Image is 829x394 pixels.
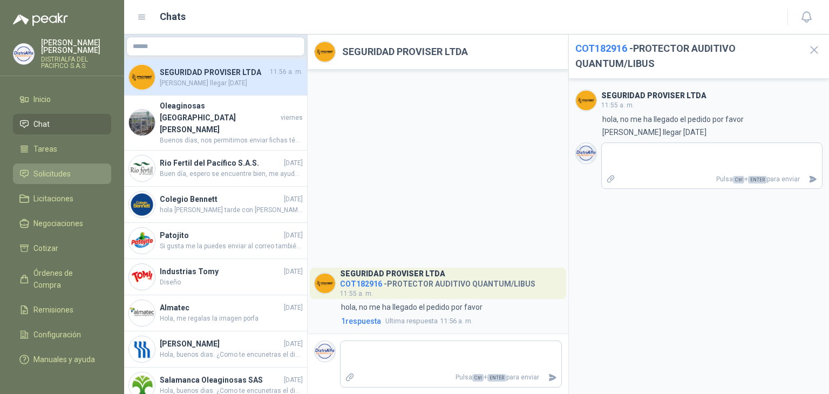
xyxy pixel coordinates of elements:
span: Remisiones [33,304,73,316]
p: Pulsa + para enviar [359,368,543,387]
a: Company LogoIndustrias Tomy[DATE]Diseño [124,259,307,295]
span: Ctrl [733,176,744,184]
img: Company Logo [576,143,596,164]
img: Company Logo [129,228,155,254]
a: Company LogoAlmatec[DATE]Hola, me regalas la imagen porfa [124,295,307,331]
a: Órdenes de Compra [13,263,111,295]
a: Licitaciones [13,188,111,209]
span: Buen día, espero se encuentre bien, me ayuda por favor con la foto de la referencia cotizada [160,169,303,179]
span: COT182916 [340,280,382,288]
img: Company Logo [315,273,335,294]
h4: Rio Fertil del Pacífico S.A.S. [160,157,282,169]
a: Configuración [13,324,111,345]
a: Remisiones [13,300,111,320]
span: [DATE] [284,267,303,277]
h4: Almatec [160,302,282,314]
span: ENTER [487,374,506,382]
h4: Salamanca Oleaginosas SAS [160,374,282,386]
span: [DATE] [284,339,303,349]
span: COT182916 [575,43,627,54]
img: Company Logo [129,110,155,135]
span: [DATE] [284,303,303,313]
span: Hola, me regalas la imagen porfa [160,314,303,324]
span: Solicitudes [33,168,71,180]
span: Si gusta me la puedes enviar al correo también o a mi whatsapp [160,241,303,252]
span: Tareas [33,143,57,155]
span: Hola, buenos dias. ¿Como te encunetras el dia [PERSON_NAME][DATE]? Mi nombre es [PERSON_NAME], es... [160,350,303,360]
span: Licitaciones [33,193,73,205]
label: Adjuntar archivos [341,368,359,387]
span: [DATE] [284,158,303,168]
p: DISTRIALFA DEL PACIFICO S.A.S. [41,56,111,69]
span: Negociaciones [33,218,83,229]
span: Ultima respuesta [385,316,438,327]
span: viernes [281,113,303,123]
img: Company Logo [129,264,155,290]
h1: Chats [160,9,186,24]
img: Company Logo [129,336,155,362]
a: Company LogoSEGURIDAD PROVISER LTDA11:56 a. m.[PERSON_NAME] llegar [DATE] [124,59,307,96]
h2: SEGURIDAD PROVISER LTDA [342,44,468,59]
a: Solicitudes [13,164,111,184]
span: Chat [33,118,50,130]
p: Pulsa + para enviar [620,170,804,189]
span: 11:55 a. m. [340,290,373,297]
span: Configuración [33,329,81,341]
h4: Colegio Bennett [160,193,282,205]
a: Company LogoOleaginosas [GEOGRAPHIC_DATA][PERSON_NAME]viernesBuenos días, nos permitimos enviar f... [124,96,307,151]
a: Cotizar [13,238,111,259]
p: [PERSON_NAME] [PERSON_NAME] [41,39,111,54]
p: hola, no me ha llegado el pedido por favor [602,113,744,125]
h3: SEGURIDAD PROVISER LTDA [601,93,706,99]
span: 1 respuesta [341,315,381,327]
span: 11:55 a. m. [601,101,634,109]
a: Company Logo[PERSON_NAME][DATE]Hola, buenos dias. ¿Como te encunetras el dia [PERSON_NAME][DATE]?... [124,331,307,368]
p: hola, no me ha llegado el pedido por favor [341,301,483,313]
a: Chat [13,114,111,134]
span: Inicio [33,93,51,105]
button: Enviar [804,170,822,189]
span: Manuales y ayuda [33,354,95,365]
h2: - PROTECTOR AUDITIVO QUANTUM/LIBUS [575,41,799,72]
span: [DATE] [284,375,303,385]
img: Company Logo [315,341,335,362]
span: Buenos días, nos permitimos enviar fichas técnicas de los elemento cotizados. [160,135,303,146]
span: Cotizar [33,242,58,254]
span: [PERSON_NAME] llegar [DATE] [160,78,303,89]
a: Inicio [13,89,111,110]
span: Ctrl [472,374,484,382]
img: Company Logo [129,64,155,90]
h4: SEGURIDAD PROVISER LTDA [160,66,268,78]
h4: - PROTECTOR AUDITIVO QUANTUM/LIBUS [340,277,535,287]
span: Diseño [160,277,303,288]
span: [DATE] [284,194,303,205]
a: Negociaciones [13,213,111,234]
span: ENTER [748,176,767,184]
span: 11:56 a. m. [270,67,303,77]
button: Enviar [543,368,561,387]
img: Logo peakr [13,13,68,26]
a: 1respuestaUltima respuesta11:56 a. m. [339,315,562,327]
span: Órdenes de Compra [33,267,101,291]
a: Company LogoPatojito[DATE]Si gusta me la puedes enviar al correo también o a mi whatsapp [124,223,307,259]
span: hola [PERSON_NAME] tarde con [PERSON_NAME] [160,205,303,215]
a: Company LogoRio Fertil del Pacífico S.A.S.[DATE]Buen día, espero se encuentre bien, me ayuda por ... [124,151,307,187]
img: Company Logo [129,155,155,181]
img: Company Logo [129,300,155,326]
img: Company Logo [315,42,335,62]
a: Company LogoColegio Bennett[DATE]hola [PERSON_NAME] tarde con [PERSON_NAME] [124,187,307,223]
img: Company Logo [13,44,34,64]
label: Adjuntar archivos [602,170,620,189]
p: [PERSON_NAME] llegar [DATE] [602,126,706,138]
h4: Patojito [160,229,282,241]
h4: [PERSON_NAME] [160,338,282,350]
img: Company Logo [576,90,596,111]
h3: SEGURIDAD PROVISER LTDA [340,271,445,277]
span: [DATE] [284,230,303,241]
img: Company Logo [129,192,155,218]
a: Tareas [13,139,111,159]
span: 11:56 a. m. [385,316,473,327]
h4: Industrias Tomy [160,266,282,277]
h4: Oleaginosas [GEOGRAPHIC_DATA][PERSON_NAME] [160,100,278,135]
a: Manuales y ayuda [13,349,111,370]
